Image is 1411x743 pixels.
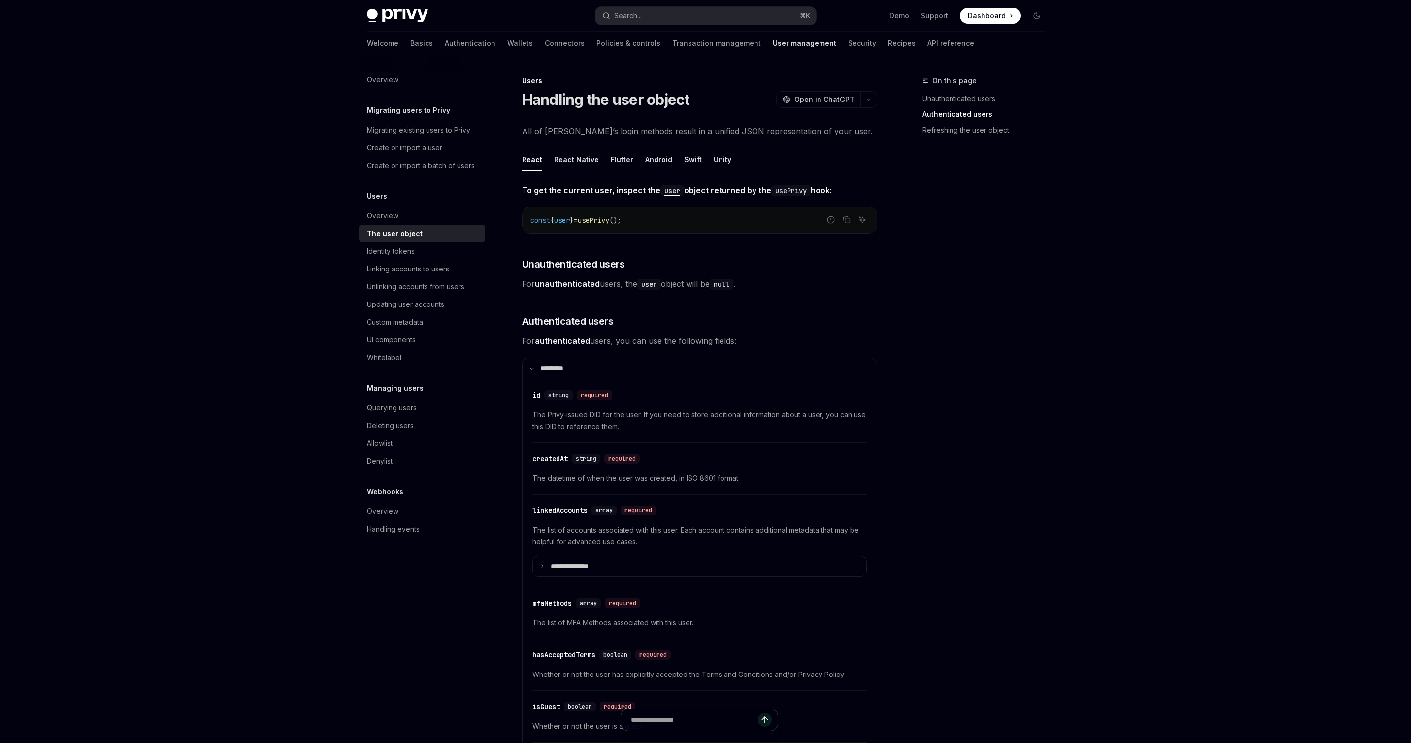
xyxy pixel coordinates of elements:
[635,650,671,660] div: required
[672,32,761,55] a: Transaction management
[848,32,876,55] a: Security
[577,390,612,400] div: required
[824,213,837,226] button: Report incorrect code
[800,12,810,20] span: ⌘ K
[840,213,853,226] button: Copy the contents from the code block
[522,148,542,171] div: React
[570,216,574,225] span: }
[367,210,398,222] div: Overview
[522,277,877,291] span: For users, the object will be .
[367,299,444,310] div: Updating user accounts
[367,245,415,257] div: Identity tokens
[600,702,635,711] div: required
[611,148,633,171] div: Flutter
[359,157,485,174] a: Create or import a batch of users
[921,11,948,21] a: Support
[367,316,423,328] div: Custom metadata
[367,32,398,55] a: Welcome
[631,709,758,731] input: Ask a question...
[960,8,1021,24] a: Dashboard
[532,454,568,464] div: createdAt
[532,473,867,484] span: The datetime of when the user was created, in ISO 8601 format.
[922,122,1052,138] a: Refreshing the user object
[359,331,485,349] a: UI components
[637,279,661,289] a: user
[603,651,627,659] span: boolean
[367,281,464,293] div: Unlinking accounts from users
[367,190,387,202] h5: Users
[548,391,569,399] span: string
[922,106,1052,122] a: Authenticated users
[532,669,867,680] span: Whether or not the user has explicitly accepted the Terms and Conditions and/or Privacy Policy
[637,279,661,290] code: user
[359,207,485,225] a: Overview
[522,334,877,348] span: For users, you can use the following fields:
[576,455,596,463] span: string
[660,185,684,195] a: user
[568,703,592,710] span: boolean
[660,185,684,196] code: user
[359,139,485,157] a: Create or import a user
[359,121,485,139] a: Migrating existing users to Privy
[359,503,485,520] a: Overview
[359,349,485,367] a: Whitelabel
[367,486,403,498] h5: Webhooks
[367,523,420,535] div: Handling events
[445,32,495,55] a: Authentication
[714,148,731,171] div: Unity
[522,185,832,195] strong: To get the current user, inspect the object returned by the hook:
[532,617,867,629] span: The list of MFA Methods associated with this user.
[532,524,867,548] span: The list of accounts associated with this user. Each account contains additional metadata that ma...
[856,213,869,226] button: Ask AI
[645,148,672,171] div: Android
[410,32,433,55] a: Basics
[927,32,974,55] a: API reference
[604,454,640,464] div: required
[367,9,428,23] img: dark logo
[367,455,393,467] div: Denylist
[535,336,590,346] strong: authenticated
[614,10,642,22] div: Search...
[367,142,442,154] div: Create or import a user
[522,314,614,328] span: Authenticated users
[359,399,485,417] a: Querying users
[367,160,475,171] div: Create or import a batch of users
[522,91,689,108] h1: Handling the user object
[359,242,485,260] a: Identity tokens
[532,506,588,515] div: linkedAccounts
[605,598,640,608] div: required
[367,402,417,414] div: Querying users
[922,91,1052,106] a: Unauthenticated users
[367,104,450,116] h5: Migrating users to Privy
[359,313,485,331] a: Custom metadata
[359,417,485,435] a: Deleting users
[710,279,733,290] code: null
[595,7,816,25] button: Open search
[367,438,393,449] div: Allowlist
[522,257,625,271] span: Unauthenticated users
[773,32,836,55] a: User management
[684,148,702,171] div: Swift
[545,32,585,55] a: Connectors
[359,71,485,89] a: Overview
[359,278,485,296] a: Unlinking accounts from users
[554,148,599,171] div: React Native
[794,95,854,104] span: Open in ChatGPT
[574,216,578,225] span: =
[932,75,977,87] span: On this page
[535,279,600,289] strong: unauthenticated
[367,420,414,432] div: Deleting users
[580,599,597,607] span: array
[758,713,772,727] button: Send message
[359,260,485,278] a: Linking accounts to users
[578,216,609,225] span: usePrivy
[532,702,560,711] div: isGuest
[621,506,656,515] div: required
[595,507,613,514] span: array
[888,32,916,55] a: Recipes
[532,598,572,608] div: mfaMethods
[968,11,1006,21] span: Dashboard
[596,32,660,55] a: Policies & controls
[367,334,416,346] div: UI components
[776,91,860,108] button: Open in ChatGPT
